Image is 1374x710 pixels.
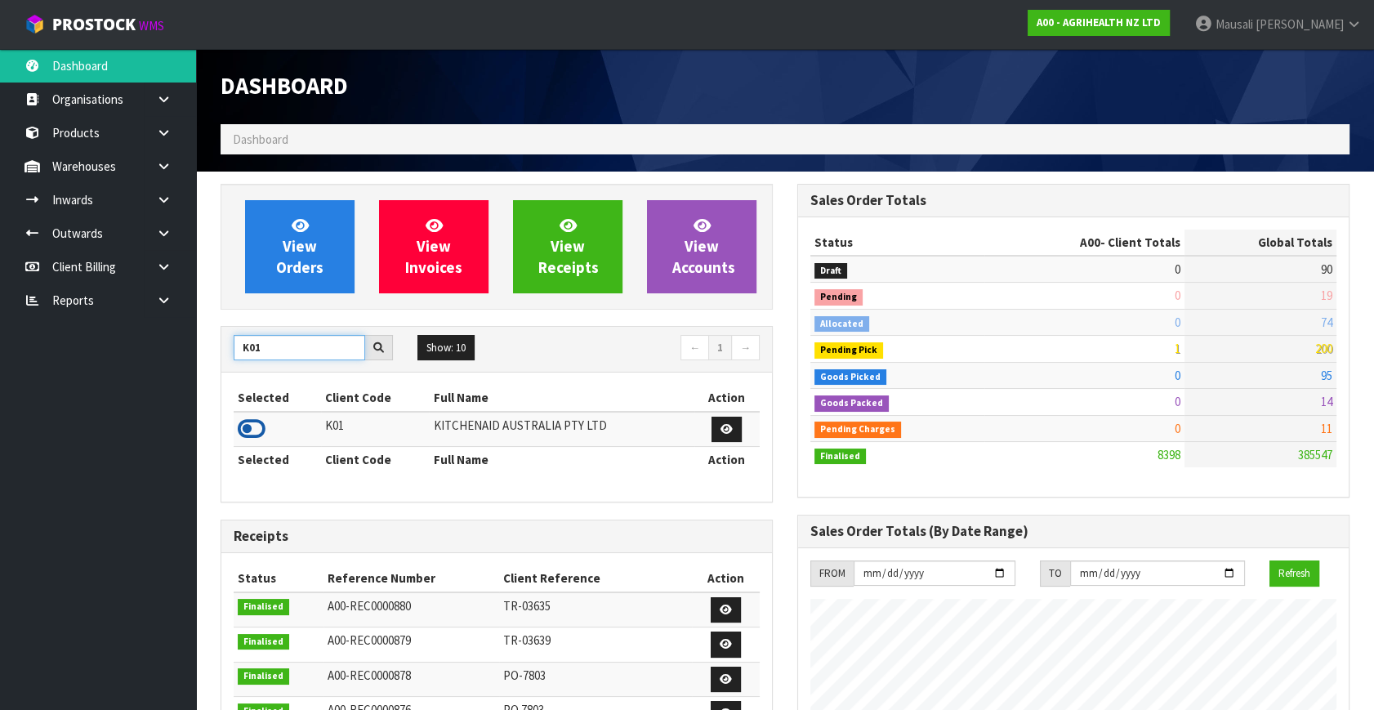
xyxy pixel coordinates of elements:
[499,565,691,592] th: Client Reference
[1175,394,1180,409] span: 0
[814,289,863,306] span: Pending
[323,565,499,592] th: Reference Number
[708,335,732,361] a: 1
[814,263,847,279] span: Draft
[814,395,889,412] span: Goods Packed
[276,216,323,277] span: View Orders
[1037,16,1161,29] strong: A00 - AGRIHEALTH NZ LTD
[233,132,288,147] span: Dashboard
[810,560,854,587] div: FROM
[672,216,735,277] span: View Accounts
[234,385,321,411] th: Selected
[814,369,886,386] span: Goods Picked
[1256,16,1344,32] span: [PERSON_NAME]
[503,668,546,683] span: PO-7803
[405,216,462,277] span: View Invoices
[1175,341,1180,356] span: 1
[238,599,289,615] span: Finalised
[503,598,551,614] span: TR-03635
[328,598,411,614] span: A00-REC0000880
[810,193,1336,208] h3: Sales Order Totals
[417,335,475,361] button: Show: 10
[1269,560,1319,587] button: Refresh
[429,447,694,473] th: Full Name
[429,412,694,447] td: KITCHENAID AUSTRALIA PTY LTD
[238,634,289,650] span: Finalised
[814,449,866,465] span: Finalised
[234,565,323,592] th: Status
[1321,288,1332,303] span: 19
[814,316,869,333] span: Allocated
[509,335,760,364] nav: Page navigation
[810,524,1336,539] h3: Sales Order Totals (By Date Range)
[234,335,365,360] input: Search clients
[513,200,622,293] a: ViewReceipts
[694,447,760,473] th: Action
[680,335,709,361] a: ←
[1158,447,1180,462] span: 8398
[429,385,694,411] th: Full Name
[538,216,599,277] span: View Receipts
[25,14,45,34] img: cube-alt.png
[1175,288,1180,303] span: 0
[1321,394,1332,409] span: 14
[694,385,760,411] th: Action
[1321,261,1332,277] span: 90
[984,230,1184,256] th: - Client Totals
[1175,315,1180,330] span: 0
[245,200,355,293] a: ViewOrders
[1080,234,1100,250] span: A00
[379,200,488,293] a: ViewInvoices
[503,632,551,648] span: TR-03639
[52,14,136,35] span: ProStock
[328,632,411,648] span: A00-REC0000879
[321,385,430,411] th: Client Code
[1175,421,1180,436] span: 0
[1321,368,1332,383] span: 95
[1315,341,1332,356] span: 200
[234,447,321,473] th: Selected
[238,668,289,685] span: Finalised
[814,422,901,438] span: Pending Charges
[810,230,984,256] th: Status
[139,18,164,33] small: WMS
[328,668,411,683] span: A00-REC0000878
[1184,230,1336,256] th: Global Totals
[1321,421,1332,436] span: 11
[321,447,430,473] th: Client Code
[1216,16,1253,32] span: Mausali
[234,529,760,544] h3: Receipts
[221,71,348,100] span: Dashboard
[1175,368,1180,383] span: 0
[692,565,760,592] th: Action
[814,342,883,359] span: Pending Pick
[321,412,430,447] td: K01
[1321,315,1332,330] span: 74
[1298,447,1332,462] span: 385547
[731,335,760,361] a: →
[1040,560,1070,587] div: TO
[1175,261,1180,277] span: 0
[647,200,756,293] a: ViewAccounts
[1028,10,1170,36] a: A00 - AGRIHEALTH NZ LTD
